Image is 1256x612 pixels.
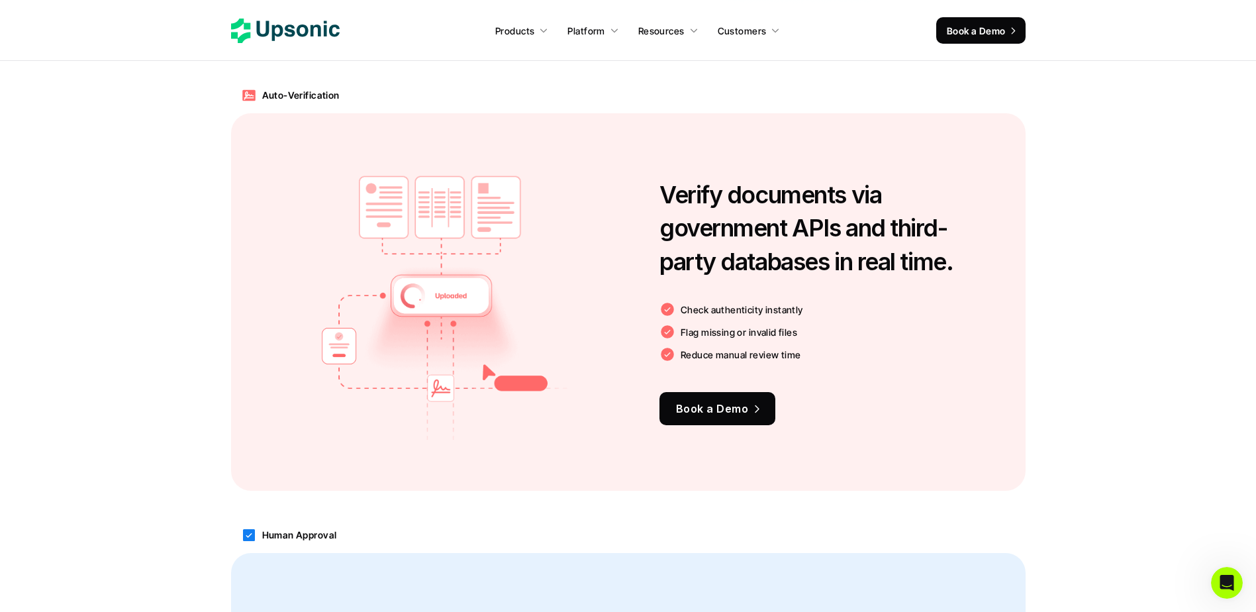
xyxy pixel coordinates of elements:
[681,325,797,339] p: Flag missing or invalid files
[681,303,803,317] p: Check authenticity instantly
[262,88,340,102] p: Auto-Verification
[718,24,767,38] p: Customers
[1211,567,1243,599] iframe: Intercom live chat
[947,24,1006,38] p: Book a Demo
[659,178,986,278] h3: Verify documents via government APIs and third-party databases in real time.
[262,528,337,542] p: Human Approval
[676,399,748,419] p: Book a Demo
[567,24,604,38] p: Platform
[681,348,801,362] p: Reduce manual review time
[659,392,775,425] a: Book a Demo
[487,19,556,42] a: Products
[638,24,685,38] p: Resources
[495,24,534,38] p: Products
